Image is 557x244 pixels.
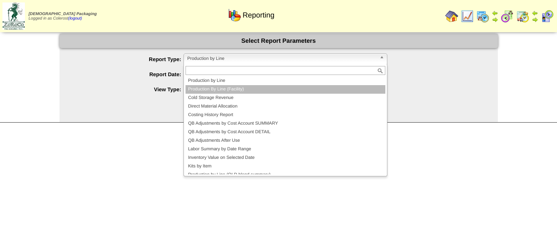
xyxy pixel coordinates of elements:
li: Cold Storage Revenue [186,94,385,102]
li: Inventory Value on Selected Date [186,154,385,162]
img: zoroco-logo-small.webp [2,2,25,30]
img: arrowleft.gif [532,10,538,16]
img: calendarinout.gif [516,10,529,23]
li: Production By Line (Facility) [186,85,385,94]
label: View Type: [76,86,184,92]
span: Production by Line [187,54,376,64]
li: Kits by Item [186,162,385,171]
img: arrowright.gif [492,16,498,23]
img: calendarprod.gif [476,10,489,23]
img: line_graph.gif [461,10,474,23]
li: Production by Line [186,77,385,85]
img: graph.gif [228,9,241,22]
span: [DEMOGRAPHIC_DATA] Packaging [29,12,97,16]
img: calendarcustomer.gif [541,10,554,23]
a: (logout) [68,16,82,21]
li: Costing History Report [186,111,385,119]
li: QB Adjustments by Cost Account DETAIL [186,128,385,136]
img: calendarblend.gif [501,10,514,23]
li: Direct Material Allocation [186,102,385,111]
label: Report Type: [76,56,184,62]
img: arrowright.gif [532,16,538,23]
li: Production by Line (OLD blend summary) [186,171,385,179]
li: QB Adjustments After Use [186,136,385,145]
div: Select Report Parameters [60,34,498,48]
label: Report Date: [76,71,184,77]
span: Reporting [243,11,274,20]
li: QB Adjustments by Cost Account SUMMARY [186,119,385,128]
li: Labor Summary by Date Range [186,145,385,154]
img: home.gif [445,10,458,23]
span: Logged in as Colerost [29,12,97,21]
img: arrowleft.gif [492,10,498,16]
